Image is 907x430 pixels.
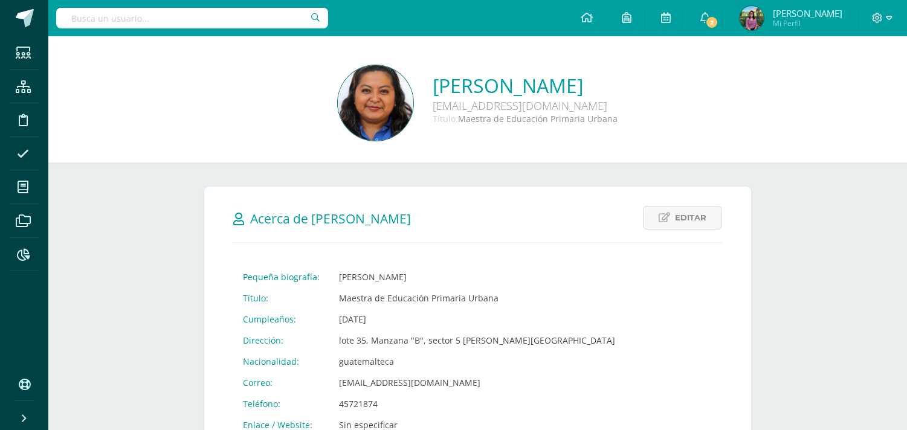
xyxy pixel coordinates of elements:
td: Título: [233,287,329,309]
td: Maestra de Educación Primaria Urbana [329,287,625,309]
td: lote 35, Manzana "B", sector 5 [PERSON_NAME][GEOGRAPHIC_DATA] [329,330,625,351]
td: Pequeña biografía: [233,266,329,287]
div: [EMAIL_ADDRESS][DOMAIN_NAME] [433,98,618,113]
span: Mi Perfil [773,18,842,28]
span: 2 [705,16,718,29]
td: Correo: [233,372,329,393]
a: Editar [643,206,722,229]
img: ed5d616ba0f764b5d7c97a1e5ffb2c75.png [740,6,764,30]
img: 272be5cef7ed40f01c2e22d9ce0ab14b.png [338,65,413,141]
td: Cumpleaños: [233,309,329,330]
td: [DATE] [329,309,625,330]
td: Nacionalidad: [233,351,329,372]
input: Busca un usuario... [56,8,328,28]
span: [PERSON_NAME] [773,7,842,19]
td: [PERSON_NAME] [329,266,625,287]
td: [EMAIL_ADDRESS][DOMAIN_NAME] [329,372,625,393]
td: guatemalteca [329,351,625,372]
td: Teléfono: [233,393,329,414]
span: Título: [433,113,458,124]
td: Dirección: [233,330,329,351]
span: Editar [675,207,706,229]
a: [PERSON_NAME] [433,72,618,98]
td: 45721874 [329,393,625,414]
span: Maestra de Educación Primaria Urbana [458,113,618,124]
span: Acerca de [PERSON_NAME] [250,210,411,227]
